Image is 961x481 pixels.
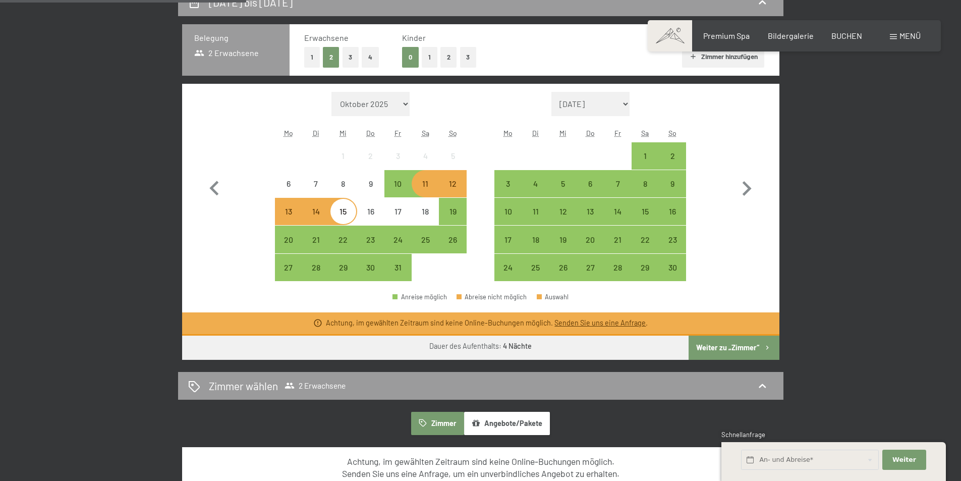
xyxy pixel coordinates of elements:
[411,412,464,435] button: Zimmer
[384,226,412,253] div: Fri Oct 24 2025
[357,142,384,170] div: Anreise nicht möglich
[559,129,567,137] abbr: Mittwoch
[577,226,604,253] div: Anreise möglich
[412,226,439,253] div: Anreise möglich
[304,47,320,68] button: 1
[329,254,357,281] div: Wed Oct 29 2025
[550,180,576,205] div: 5
[882,450,926,470] button: Weiter
[384,198,412,225] div: Anreise nicht möglich
[899,31,921,40] span: Menü
[660,263,685,289] div: 30
[522,198,549,225] div: Tue Nov 11 2025
[302,226,329,253] div: Tue Oct 21 2025
[550,263,576,289] div: 26
[385,152,411,177] div: 3
[194,32,277,43] h3: Belegung
[276,263,301,289] div: 27
[549,226,577,253] div: Wed Nov 19 2025
[302,226,329,253] div: Anreise möglich
[703,31,750,40] a: Premium Spa
[440,207,465,233] div: 19
[586,129,595,137] abbr: Donnerstag
[285,381,346,391] span: 2 Erwachsene
[330,152,356,177] div: 1
[632,142,659,170] div: Anreise möglich
[412,198,439,225] div: Anreise nicht möglich
[457,294,527,300] div: Abreise nicht möglich
[302,170,329,197] div: Anreise nicht möglich
[384,170,412,197] div: Fri Oct 10 2025
[549,254,577,281] div: Wed Nov 26 2025
[439,198,466,225] div: Anreise möglich
[494,198,522,225] div: Anreise möglich
[660,180,685,205] div: 9
[440,236,465,261] div: 26
[549,198,577,225] div: Anreise möglich
[768,31,814,40] span: Bildergalerie
[554,318,646,327] a: Senden Sie uns eine Anfrage
[385,263,411,289] div: 31
[357,254,384,281] div: Thu Oct 30 2025
[532,129,539,137] abbr: Dienstag
[605,263,630,289] div: 28
[329,226,357,253] div: Anreise möglich
[275,254,302,281] div: Mon Oct 27 2025
[412,142,439,170] div: Anreise nicht möglich
[522,254,549,281] div: Anreise möglich
[577,254,604,281] div: Anreise möglich
[284,129,293,137] abbr: Montag
[194,47,259,59] span: 2 Erwachsene
[313,129,319,137] abbr: Dienstag
[494,170,522,197] div: Mon Nov 03 2025
[302,198,329,225] div: Anreise nicht möglich
[422,47,437,68] button: 1
[831,31,862,40] a: BUCHEN
[632,226,659,253] div: Anreise möglich
[200,455,761,480] div: Achtung, im gewählten Zeitraum sind keine Online-Buchungen möglich. Senden Sie uns eine Anfrage, ...
[549,226,577,253] div: Anreise möglich
[330,207,356,233] div: 15
[412,170,439,197] div: Sat Oct 11 2025
[721,431,765,439] span: Schnellanfrage
[329,170,357,197] div: Anreise nicht möglich
[659,170,686,197] div: Anreise möglich
[892,455,916,464] span: Weiter
[522,170,549,197] div: Anreise möglich
[275,170,302,197] div: Mon Oct 06 2025
[357,254,384,281] div: Anreise möglich
[632,254,659,281] div: Sat Nov 29 2025
[494,170,522,197] div: Anreise möglich
[384,254,412,281] div: Fri Oct 31 2025
[578,236,603,261] div: 20
[503,129,513,137] abbr: Montag
[276,207,301,233] div: 13
[439,170,466,197] div: Sun Oct 12 2025
[329,198,357,225] div: Wed Oct 15 2025
[366,129,375,137] abbr: Donnerstag
[604,198,631,225] div: Anreise möglich
[659,198,686,225] div: Anreise möglich
[549,198,577,225] div: Wed Nov 12 2025
[449,129,457,137] abbr: Sonntag
[330,263,356,289] div: 29
[402,47,419,68] button: 0
[604,254,631,281] div: Fri Nov 28 2025
[439,226,466,253] div: Anreise möglich
[522,226,549,253] div: Tue Nov 18 2025
[357,198,384,225] div: Anreise nicht möglich
[668,129,676,137] abbr: Sonntag
[384,198,412,225] div: Fri Oct 17 2025
[495,180,521,205] div: 3
[329,254,357,281] div: Anreise möglich
[522,170,549,197] div: Tue Nov 04 2025
[357,198,384,225] div: Thu Oct 16 2025
[632,170,659,197] div: Anreise möglich
[402,33,426,42] span: Kinder
[413,180,438,205] div: 11
[604,226,631,253] div: Fri Nov 21 2025
[275,254,302,281] div: Anreise möglich
[200,92,229,282] button: Vorheriger Monat
[303,207,328,233] div: 14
